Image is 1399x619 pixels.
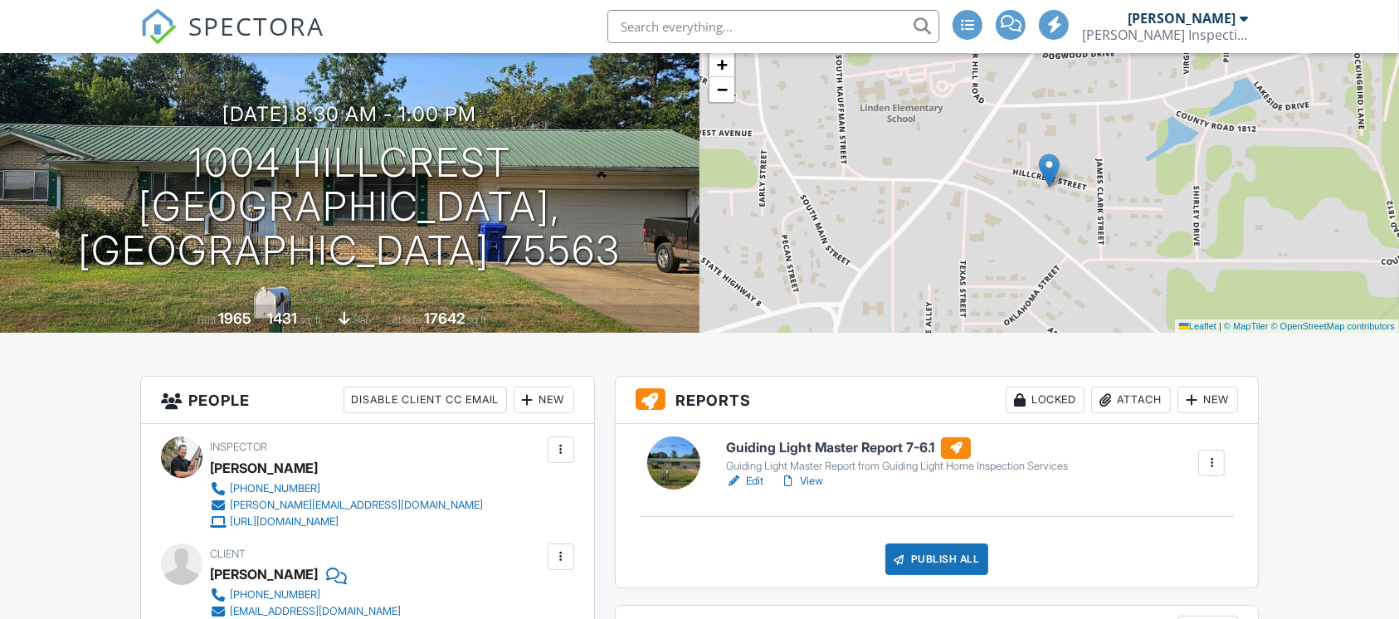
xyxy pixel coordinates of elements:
[709,52,734,77] a: Zoom in
[1128,10,1236,27] div: [PERSON_NAME]
[1091,387,1171,413] div: Attach
[230,515,339,529] div: [URL][DOMAIN_NAME]
[210,562,318,587] div: [PERSON_NAME]
[425,309,466,327] div: 17642
[1082,27,1248,43] div: Palmer Inspections
[210,441,267,453] span: Inspector
[223,103,477,125] h3: [DATE] 8:30 am - 1:00 pm
[1177,387,1238,413] div: New
[140,22,324,57] a: SPECTORA
[141,377,594,424] h3: People
[300,314,324,326] span: sq. ft.
[726,460,1068,473] div: Guiding Light Master Report from Guiding Light Home Inspection Services
[210,497,483,514] a: [PERSON_NAME][EMAIL_ADDRESS][DOMAIN_NAME]
[210,514,483,530] a: [URL][DOMAIN_NAME]
[780,473,823,490] a: View
[230,482,320,495] div: [PHONE_NUMBER]
[1006,387,1085,413] div: Locked
[607,10,939,43] input: Search everything...
[1271,321,1395,331] a: © OpenStreetMap contributors
[188,8,324,43] span: SPECTORA
[726,437,1068,474] a: Guiding Light Master Report 7-6.1 Guiding Light Master Report from Guiding Light Home Inspection ...
[726,473,763,490] a: Edit
[388,314,422,326] span: Lot Size
[230,499,483,512] div: [PERSON_NAME][EMAIL_ADDRESS][DOMAIN_NAME]
[230,588,320,602] div: [PHONE_NUMBER]
[210,587,401,603] a: [PHONE_NUMBER]
[1219,321,1221,331] span: |
[140,8,177,45] img: The Best Home Inspection Software - Spectora
[210,548,246,560] span: Client
[198,314,217,326] span: Built
[717,79,728,100] span: −
[717,54,728,75] span: +
[514,387,574,413] div: New
[468,314,489,326] span: sq.ft.
[885,543,989,575] div: Publish All
[27,141,673,272] h1: 1004 Hillcrest [GEOGRAPHIC_DATA], [GEOGRAPHIC_DATA] 75563
[219,309,252,327] div: 1965
[709,77,734,102] a: Zoom out
[344,387,507,413] div: Disable Client CC Email
[1224,321,1269,331] a: © MapTiler
[210,480,483,497] a: [PHONE_NUMBER]
[210,456,318,480] div: [PERSON_NAME]
[268,309,298,327] div: 1431
[353,314,372,326] span: slab
[616,377,1259,424] h3: Reports
[1039,154,1060,188] img: Marker
[726,437,1068,459] h6: Guiding Light Master Report 7-6.1
[1179,321,1216,331] a: Leaflet
[230,605,401,618] div: [EMAIL_ADDRESS][DOMAIN_NAME]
